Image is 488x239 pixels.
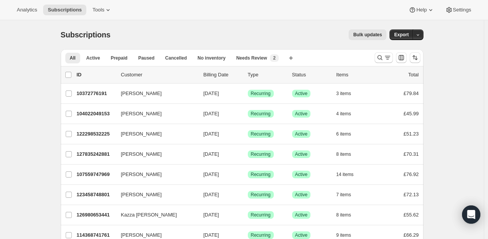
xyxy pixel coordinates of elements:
[77,191,115,199] p: 123458748801
[336,189,360,200] button: 7 items
[396,52,407,63] button: Customize table column order and visibility
[404,131,419,137] span: £51.23
[92,7,104,13] span: Tools
[236,55,267,61] span: Needs Review
[394,32,409,38] span: Export
[116,108,193,120] button: [PERSON_NAME]
[77,129,419,139] div: 122298532225[PERSON_NAME][DATE]SuccessRecurringSuccessActive6 items£51.23
[121,110,162,118] span: [PERSON_NAME]
[336,71,375,79] div: Items
[111,55,128,61] span: Prepaid
[336,88,360,99] button: 3 items
[251,131,271,137] span: Recurring
[408,71,419,79] p: Total
[295,111,308,117] span: Active
[77,71,419,79] div: IDCustomerBilling DateTypeStatusItemsTotal
[121,150,162,158] span: [PERSON_NAME]
[86,55,100,61] span: Active
[77,211,115,219] p: 126980653441
[77,130,115,138] p: 122298532225
[336,212,351,218] span: 8 items
[17,7,37,13] span: Analytics
[404,90,419,96] span: £79.84
[251,171,271,178] span: Recurring
[336,129,360,139] button: 6 items
[204,212,219,218] span: [DATE]
[410,52,420,63] button: Sort the results
[404,171,419,177] span: £76.92
[77,150,115,158] p: 127835242881
[77,71,115,79] p: ID
[251,151,271,157] span: Recurring
[204,171,219,177] span: [DATE]
[295,131,308,137] span: Active
[204,232,219,238] span: [DATE]
[404,212,419,218] span: £55.62
[251,192,271,198] span: Recurring
[121,130,162,138] span: [PERSON_NAME]
[336,169,362,180] button: 14 items
[295,90,308,97] span: Active
[197,55,225,61] span: No inventory
[138,55,155,61] span: Paused
[295,171,308,178] span: Active
[88,5,116,15] button: Tools
[336,108,360,119] button: 4 items
[116,209,193,221] button: Kazza [PERSON_NAME]
[48,7,82,13] span: Subscriptions
[204,71,242,79] p: Billing Date
[116,87,193,100] button: [PERSON_NAME]
[204,151,219,157] span: [DATE]
[453,7,471,13] span: Settings
[336,90,351,97] span: 3 items
[336,171,354,178] span: 14 items
[295,212,308,218] span: Active
[121,171,162,178] span: [PERSON_NAME]
[121,191,162,199] span: [PERSON_NAME]
[336,149,360,160] button: 8 items
[336,210,360,220] button: 8 items
[336,232,351,238] span: 9 items
[77,110,115,118] p: 104022049153
[404,192,419,197] span: £72.13
[77,189,419,200] div: 123458748801[PERSON_NAME][DATE]SuccessRecurringSuccessActive7 items£72.13
[77,149,419,160] div: 127835242881[PERSON_NAME][DATE]SuccessRecurringSuccessActive8 items£70.31
[251,232,271,238] span: Recurring
[121,90,162,97] span: [PERSON_NAME]
[285,53,297,63] button: Create new view
[116,168,193,181] button: [PERSON_NAME]
[336,111,351,117] span: 4 items
[336,151,351,157] span: 8 items
[389,29,413,40] button: Export
[295,232,308,238] span: Active
[121,71,197,79] p: Customer
[77,171,115,178] p: 107559747969
[77,90,115,97] p: 10372776191
[77,88,419,99] div: 10372776191[PERSON_NAME][DATE]SuccessRecurringSuccessActive3 items£79.84
[404,232,419,238] span: £66.29
[61,31,111,39] span: Subscriptions
[295,151,308,157] span: Active
[77,210,419,220] div: 126980653441Kazza [PERSON_NAME][DATE]SuccessRecurringSuccessActive8 items£55.62
[204,111,219,116] span: [DATE]
[165,55,187,61] span: Cancelled
[353,32,382,38] span: Bulk updates
[116,128,193,140] button: [PERSON_NAME]
[375,52,393,63] button: Search and filter results
[77,231,115,239] p: 114368741761
[404,111,419,116] span: £45.99
[251,111,271,117] span: Recurring
[43,5,86,15] button: Subscriptions
[404,5,439,15] button: Help
[121,211,177,219] span: Kazza [PERSON_NAME]
[404,151,419,157] span: £70.31
[12,5,42,15] button: Analytics
[248,71,286,79] div: Type
[273,55,276,61] span: 2
[70,55,76,61] span: All
[441,5,476,15] button: Settings
[77,169,419,180] div: 107559747969[PERSON_NAME][DATE]SuccessRecurringSuccessActive14 items£76.92
[116,189,193,201] button: [PERSON_NAME]
[121,231,162,239] span: [PERSON_NAME]
[292,71,330,79] p: Status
